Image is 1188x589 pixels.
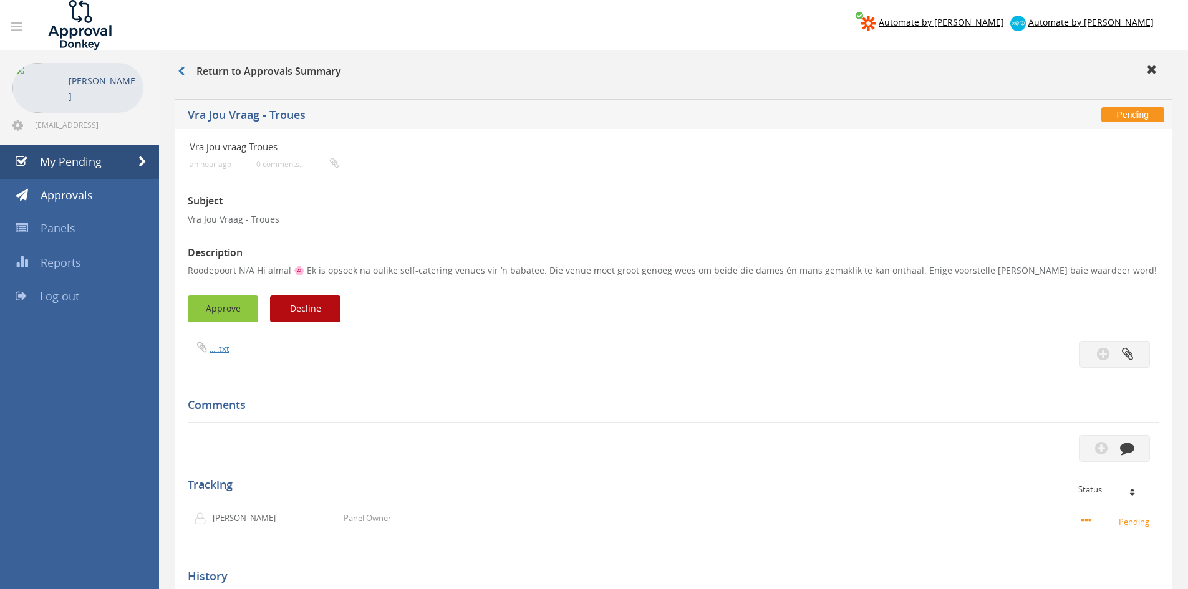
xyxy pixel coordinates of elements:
[861,16,876,31] img: zapier-logomark.png
[188,264,1159,277] p: Roodepoort N/A Hi almal 🌸 Ek is opsoek na oulike self-catering venues vir ’n babatee. Die venue m...
[41,221,75,236] span: Panels
[188,196,1159,207] h3: Subject
[188,570,1150,583] h5: History
[41,188,93,203] span: Approvals
[879,16,1004,28] span: Automate by [PERSON_NAME]
[188,399,1150,411] h5: Comments
[1078,485,1150,494] div: Status
[69,73,137,104] p: [PERSON_NAME]
[188,109,870,125] h5: Vra Jou Vraag - Troues
[190,141,996,152] h4: Vra jou vraag Troues
[210,343,229,354] a: ... .txt
[188,213,1159,226] p: Vra Jou Vraag - Troues
[256,160,339,169] small: 0 comments...
[194,512,213,525] img: user-icon.png
[1081,514,1153,528] small: Pending
[1101,107,1164,122] span: Pending
[213,512,284,524] p: [PERSON_NAME]
[178,66,341,77] h3: Return to Approvals Summary
[190,160,231,169] small: an hour ago
[35,120,141,130] span: [EMAIL_ADDRESS][DOMAIN_NAME]
[1028,16,1154,28] span: Automate by [PERSON_NAME]
[40,289,79,304] span: Log out
[270,295,340,322] button: Decline
[1010,16,1026,31] img: xero-logo.png
[188,247,1159,259] h3: Description
[188,479,1150,491] h5: Tracking
[40,154,102,169] span: My Pending
[344,512,391,524] p: Panel Owner
[41,255,81,270] span: Reports
[188,295,258,322] button: Approve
